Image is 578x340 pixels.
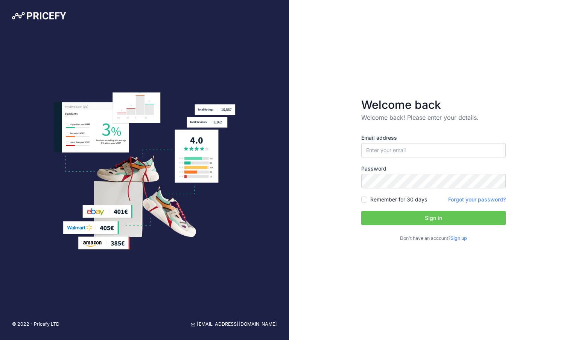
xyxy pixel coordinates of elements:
[448,196,506,203] a: Forgot your password?
[361,235,506,242] p: Don't have an account?
[361,143,506,157] input: Enter your email
[12,12,66,20] img: Pricefy
[361,98,506,111] h3: Welcome back
[12,321,59,328] p: © 2022 - Pricefy LTD
[361,134,506,142] label: Email address
[361,113,506,122] p: Welcome back! Please enter your details.
[450,235,467,241] a: Sign up
[191,321,277,328] a: [EMAIL_ADDRESS][DOMAIN_NAME]
[370,196,427,203] label: Remember for 30 days
[361,165,506,172] label: Password
[361,211,506,225] button: Sign in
